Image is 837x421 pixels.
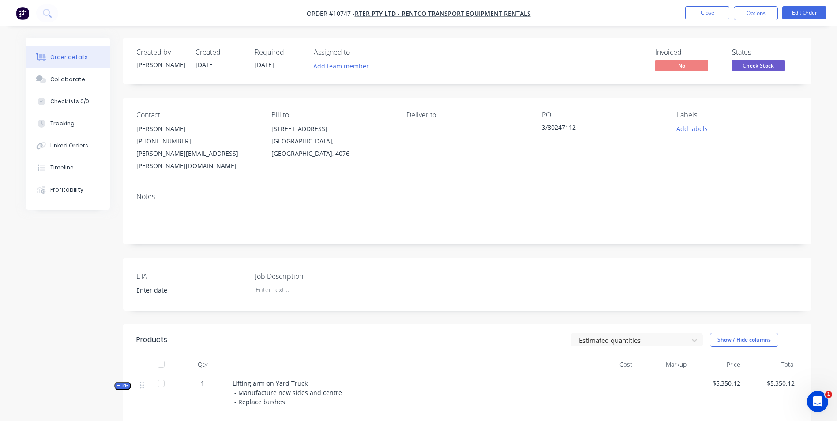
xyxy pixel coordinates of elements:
iframe: Intercom live chat [807,391,828,412]
div: [PHONE_NUMBER] [136,135,257,147]
button: Timeline [26,157,110,179]
div: Contact [136,111,257,119]
div: Collaborate [50,75,85,83]
div: [PERSON_NAME][EMAIL_ADDRESS][PERSON_NAME][DOMAIN_NAME] [136,147,257,172]
span: [DATE] [195,60,215,69]
button: Add team member [308,60,373,72]
span: No [655,60,708,71]
div: [PERSON_NAME] [136,123,257,135]
button: Tracking [26,113,110,135]
div: [GEOGRAPHIC_DATA], [GEOGRAPHIC_DATA], 4076 [271,135,392,160]
input: Enter date [130,284,240,297]
div: [PERSON_NAME] [136,60,185,69]
div: Total [744,356,798,373]
div: Required [255,48,303,56]
div: Notes [136,192,798,201]
div: Assigned to [314,48,402,56]
button: Edit Order [782,6,826,19]
span: Lifting arm on Yard Truck - Manufacture new sides and centre - Replace bushes [233,379,342,406]
button: Add team member [314,60,374,72]
div: Markup [636,356,690,373]
button: Order details [26,46,110,68]
div: 3/80247112 [542,123,652,135]
div: Created [195,48,244,56]
div: Bill to [271,111,392,119]
button: Profitability [26,179,110,201]
div: Status [732,48,798,56]
div: Tracking [50,120,75,128]
div: Products [136,335,167,345]
span: $5,350.12 [694,379,741,388]
span: Order #10747 - [307,9,355,18]
span: 1 [825,391,832,398]
div: Timeline [50,164,74,172]
div: Created by [136,48,185,56]
img: Factory [16,7,29,20]
button: Options [734,6,778,20]
div: [PERSON_NAME][PHONE_NUMBER][PERSON_NAME][EMAIL_ADDRESS][PERSON_NAME][DOMAIN_NAME] [136,123,257,172]
div: Invoiced [655,48,721,56]
div: PO [542,111,663,119]
div: Checklists 0/0 [50,98,89,105]
div: Linked Orders [50,142,88,150]
button: Show / Hide columns [710,333,778,347]
label: ETA [136,271,247,282]
div: Order details [50,53,88,61]
a: RTER Pty Ltd - Rentco Transport Equipment Rentals [355,9,531,18]
button: Kit [114,382,131,390]
span: Check Stock [732,60,785,71]
button: Close [685,6,729,19]
button: Collaborate [26,68,110,90]
span: 1 [201,379,204,388]
div: Profitability [50,186,83,194]
div: Qty [176,356,229,373]
div: Deliver to [406,111,527,119]
div: Price [690,356,744,373]
button: Checklists 0/0 [26,90,110,113]
button: Linked Orders [26,135,110,157]
div: [STREET_ADDRESS][GEOGRAPHIC_DATA], [GEOGRAPHIC_DATA], 4076 [271,123,392,160]
button: Check Stock [732,60,785,73]
div: Labels [677,111,798,119]
div: [STREET_ADDRESS] [271,123,392,135]
button: Add labels [672,123,713,135]
span: Kit [117,383,128,389]
span: $5,350.12 [747,379,795,388]
label: Job Description [255,271,365,282]
div: Cost [582,356,636,373]
span: [DATE] [255,60,274,69]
